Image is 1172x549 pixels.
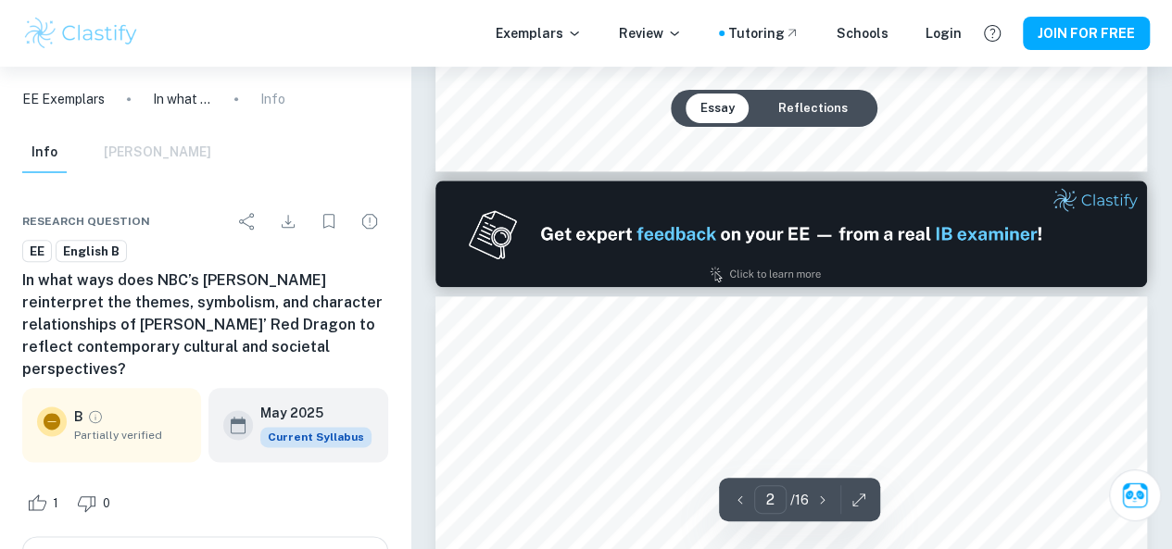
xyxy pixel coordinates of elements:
[22,488,69,518] div: Like
[260,403,357,423] h6: May 2025
[22,132,67,173] button: Info
[56,240,127,263] a: English B
[93,494,120,513] span: 0
[22,213,150,230] span: Research question
[23,243,51,261] span: EE
[22,89,105,109] a: EE Exemplars
[310,203,347,240] div: Bookmark
[229,203,266,240] div: Share
[728,23,800,44] a: Tutoring
[260,427,372,447] div: This exemplar is based on the current syllabus. Feel free to refer to it for inspiration/ideas wh...
[1109,469,1161,521] button: Ask Clai
[74,406,83,427] p: B
[926,23,962,44] a: Login
[260,427,372,447] span: Current Syllabus
[22,15,140,52] img: Clastify logo
[74,427,186,443] span: Partially verified
[260,89,285,109] p: Info
[837,23,888,44] a: Schools
[496,23,582,44] p: Exemplars
[790,490,809,510] p: / 16
[435,181,1147,287] img: Ad
[57,243,126,261] span: English B
[22,269,388,381] h6: In what ways does NBC’s [PERSON_NAME] reinterpret the themes, symbolism, and character relationsh...
[686,94,750,123] button: Essay
[87,408,104,425] a: Grade partially verified
[270,203,307,240] div: Download
[763,94,863,123] button: Reflections
[153,89,212,109] p: In what ways does NBC’s [PERSON_NAME] reinterpret the themes, symbolism, and character relationsh...
[22,240,52,263] a: EE
[351,203,388,240] div: Report issue
[977,18,1008,49] button: Help and Feedback
[43,494,69,513] span: 1
[1023,17,1150,50] button: JOIN FOR FREE
[72,488,120,518] div: Dislike
[619,23,682,44] p: Review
